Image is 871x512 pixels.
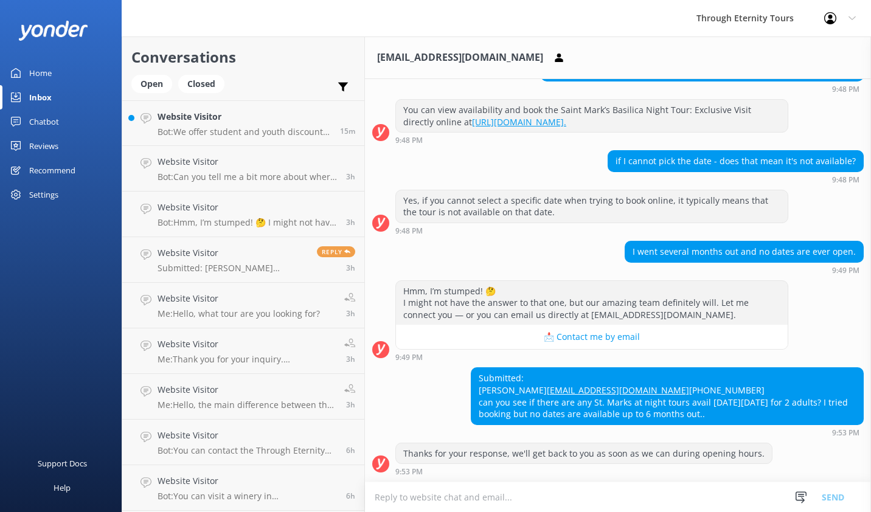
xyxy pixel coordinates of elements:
div: Home [29,61,52,85]
strong: 9:48 PM [395,137,423,144]
strong: 9:53 PM [832,429,859,437]
h4: Website Visitor [158,292,320,305]
a: Website VisitorMe:Hello, the main difference between the two Colosseum tours is that the Gladiato... [122,374,364,420]
div: Help [54,476,71,500]
p: Bot: We offer student and youth discounts on group tours for students aged [DEMOGRAPHIC_DATA] wit... [158,126,331,137]
span: Sep 19 2025 11:41am (UTC +02:00) Europe/Amsterdam [346,308,355,319]
strong: 9:49 PM [832,267,859,274]
h4: Website Visitor [158,246,308,260]
strong: 9:53 PM [395,468,423,476]
a: [URL][DOMAIN_NAME]. [472,116,566,128]
a: [EMAIL_ADDRESS][DOMAIN_NAME] [547,384,689,396]
div: if I cannot pick the date - does that mean it's not available? [608,151,863,171]
a: Website VisitorBot:You can contact the Through Eternity Tours team at [PHONE_NUMBER] or [PHONE_NU... [122,420,364,465]
a: Website VisitorBot:We offer student and youth discounts on group tours for students aged [DEMOGRA... [122,100,364,146]
a: Open [131,77,178,90]
div: Recommend [29,158,75,182]
div: Sep 18 2025 03:48am (UTC +02:00) Europe/Amsterdam [395,226,788,235]
div: Inbox [29,85,52,109]
span: Sep 19 2025 09:27am (UTC +02:00) Europe/Amsterdam [346,445,355,455]
div: Sep 18 2025 03:53am (UTC +02:00) Europe/Amsterdam [471,428,864,437]
span: Reply [317,246,355,257]
span: Sep 19 2025 03:13pm (UTC +02:00) Europe/Amsterdam [340,126,355,136]
a: Website VisitorBot:Can you tell me a bit more about where you are going? We have an amazing array... [122,146,364,192]
div: Chatbot [29,109,59,134]
div: Sep 18 2025 03:53am (UTC +02:00) Europe/Amsterdam [395,467,772,476]
strong: 9:48 PM [395,227,423,235]
p: Bot: Hmm, I’m stumped! 🤔 I might not have the answer to that one, but our amazing team definitely... [158,217,337,228]
span: Sep 19 2025 11:38am (UTC +02:00) Europe/Amsterdam [346,354,355,364]
img: yonder-white-logo.png [18,21,88,41]
div: Sep 18 2025 03:49am (UTC +02:00) Europe/Amsterdam [395,353,788,361]
div: Reviews [29,134,58,158]
p: Bot: You can contact the Through Eternity Tours team at [PHONE_NUMBER] or [PHONE_NUMBER]. You can... [158,445,337,456]
span: Sep 19 2025 11:51am (UTC +02:00) Europe/Amsterdam [346,217,355,227]
p: Bot: You can visit a winery in [GEOGRAPHIC_DATA] by extending the Montserrat Day Trip from [GEOGR... [158,491,337,502]
a: Closed [178,77,231,90]
div: Sep 18 2025 03:48am (UTC +02:00) Europe/Amsterdam [608,175,864,184]
span: Sep 19 2025 08:54am (UTC +02:00) Europe/Amsterdam [346,491,355,501]
div: Sep 18 2025 03:49am (UTC +02:00) Europe/Amsterdam [625,266,864,274]
div: Sep 18 2025 03:48am (UTC +02:00) Europe/Amsterdam [395,136,788,144]
button: 📩 Contact me by email [396,325,788,349]
span: Sep 19 2025 11:35am (UTC +02:00) Europe/Amsterdam [346,400,355,410]
h4: Website Visitor [158,383,335,396]
div: Closed [178,75,224,93]
p: Me: Hello, what tour are you looking for? [158,308,320,319]
p: Submitted: [PERSON_NAME] [EMAIL_ADDRESS][DOMAIN_NAME] Still availability for this tour? 22 ~ 23 ~... [158,263,308,274]
h4: Website Visitor [158,155,337,168]
p: Me: Hello, the main difference between the two Colosseum tours is that the Gladiator Arena Tour h... [158,400,335,410]
strong: 9:48 PM [832,86,859,93]
h2: Conversations [131,46,355,69]
h4: Website Visitor [158,337,335,351]
a: Website VisitorMe:Thank you for your inquiry. Unfortunately, we do not have availability on [DATE... [122,328,364,374]
span: Sep 19 2025 11:50am (UTC +02:00) Europe/Amsterdam [346,263,355,273]
div: Support Docs [38,451,87,476]
h4: Website Visitor [158,474,337,488]
h4: Website Visitor [158,110,331,123]
p: Me: Thank you for your inquiry. Unfortunately, we do not have availability on [DATE]. We may have... [158,354,335,365]
h4: Website Visitor [158,201,337,214]
a: Website VisitorBot:Hmm, I’m stumped! 🤔 I might not have the answer to that one, but our amazing t... [122,192,364,237]
a: Website VisitorMe:Hello, what tour are you looking for?3h [122,283,364,328]
div: Hmm, I’m stumped! 🤔 I might not have the answer to that one, but our amazing team definitely will... [396,281,788,325]
div: Yes, if you cannot select a specific date when trying to book online, it typically means that the... [396,190,788,223]
div: Settings [29,182,58,207]
div: Thanks for your response, we'll get back to you as soon as we can during opening hours. [396,443,772,464]
div: Open [131,75,172,93]
a: Website VisitorSubmitted: [PERSON_NAME] [EMAIL_ADDRESS][DOMAIN_NAME] Still availability for this ... [122,237,364,283]
a: Website VisitorBot:You can visit a winery in [GEOGRAPHIC_DATA] by extending the Montserrat Day Tr... [122,465,364,511]
div: Sep 18 2025 03:48am (UTC +02:00) Europe/Amsterdam [541,85,864,93]
strong: 9:49 PM [395,354,423,361]
span: Sep 19 2025 12:07pm (UTC +02:00) Europe/Amsterdam [346,171,355,182]
strong: 9:48 PM [832,176,859,184]
h3: [EMAIL_ADDRESS][DOMAIN_NAME] [377,50,543,66]
p: Bot: Can you tell me a bit more about where you are going? We have an amazing array of group and ... [158,171,337,182]
div: Submitted: [PERSON_NAME] [PHONE_NUMBER] can you see if there are any St. Marks at night tours ava... [471,368,863,424]
div: You can view availability and book the Saint Mark’s Basilica Night Tour: Exclusive Visit directly... [396,100,788,132]
div: I went several months out and no dates are ever open. [625,241,863,262]
h4: Website Visitor [158,429,337,442]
